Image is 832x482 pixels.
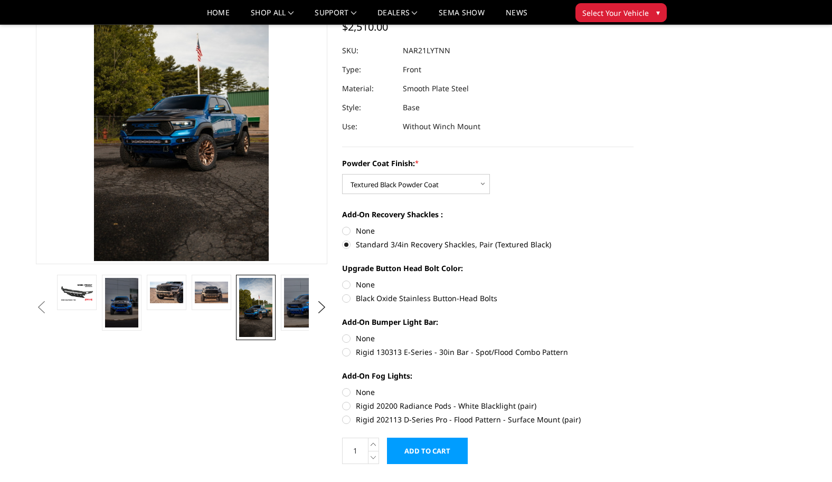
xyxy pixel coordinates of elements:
[342,79,395,98] dt: Material:
[342,370,634,381] label: Add-On Fog Lights:
[342,263,634,274] label: Upgrade Button Head Bolt Color:
[342,279,634,290] label: None
[342,346,634,358] label: Rigid 130313 E-Series - 30in Bar - Spot/Flood Combo Pattern
[403,79,469,98] dd: Smooth Plate Steel
[342,239,634,250] label: Standard 3/4in Recovery Shackles, Pair (Textured Black)
[377,9,418,24] a: Dealers
[342,414,634,425] label: Rigid 202113 D-Series Pro - Flood Pattern - Surface Mount (pair)
[403,98,420,117] dd: Base
[342,387,634,398] label: None
[342,400,634,411] label: Rigid 20200 Radiance Pods - White Blacklight (pair)
[575,3,667,22] button: Select Your Vehicle
[33,300,49,315] button: Previous
[342,225,634,236] label: None
[150,282,183,304] img: 2021-2024 Ram 1500 TRX - Freedom Series - Base Front Bumper (non-winch)
[314,300,330,315] button: Next
[251,9,294,24] a: shop all
[342,60,395,79] dt: Type:
[342,293,634,304] label: Black Oxide Stainless Button-Head Bolts
[582,7,649,18] span: Select Your Vehicle
[342,20,388,34] span: $2,510.00
[506,9,527,24] a: News
[656,7,660,18] span: ▾
[439,9,485,24] a: SEMA Show
[779,431,832,482] iframe: Chat Widget
[342,209,634,220] label: Add-On Recovery Shackles :
[342,333,634,344] label: None
[342,98,395,117] dt: Style:
[342,117,395,136] dt: Use:
[105,278,138,327] img: 2021-2024 Ram 1500 TRX - Freedom Series - Base Front Bumper (non-winch)
[207,9,230,24] a: Home
[387,438,468,464] input: Add to Cart
[60,283,93,302] img: 2021-2024 Ram 1500 TRX - Freedom Series - Base Front Bumper (non-winch)
[403,60,421,79] dd: Front
[342,158,634,169] label: Powder Coat Finish:
[342,316,634,327] label: Add-On Bumper Light Bar:
[195,282,228,304] img: 2021-2024 Ram 1500 TRX - Freedom Series - Base Front Bumper (non-winch)
[403,117,480,136] dd: Without Winch Mount
[342,41,395,60] dt: SKU:
[403,41,450,60] dd: NAR21LYTNN
[284,278,317,327] img: 2021-2024 Ram 1500 TRX - Freedom Series - Base Front Bumper (non-winch)
[315,9,356,24] a: Support
[239,278,272,337] img: 2021-2024 Ram 1500 TRX - Freedom Series - Base Front Bumper (non-winch)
